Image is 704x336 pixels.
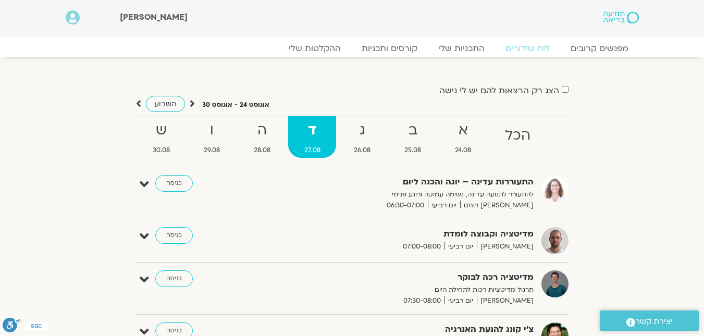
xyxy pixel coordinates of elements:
a: השבוע [146,96,185,112]
span: 30.08 [137,145,186,156]
a: יצירת קשר [600,310,699,331]
a: כניסה [155,270,193,287]
span: [PERSON_NAME] [120,11,188,23]
strong: א [439,119,487,142]
p: להתעורר לתנועה עדינה, נשימה עמוקה ורוגע פנימי [278,189,534,200]
a: הכל [489,116,547,158]
a: ש30.08 [137,116,186,158]
strong: ה [238,119,286,142]
span: [PERSON_NAME] רוחם [460,200,534,211]
span: יצירת קשר [635,315,673,329]
span: השבוע [154,99,177,109]
a: ד27.08 [288,116,336,158]
p: תרגול מדיטציות רכות לתחילת היום [278,284,534,295]
a: מפגשים קרובים [560,43,639,54]
strong: מדיטציה וקבוצה לומדת [278,227,534,241]
strong: התעוררות עדינה – יוגה והכנה ליום [278,175,534,189]
a: ההקלטות שלי [278,43,351,54]
a: ו29.08 [188,116,236,158]
span: 25.08 [389,145,437,156]
span: 28.08 [238,145,286,156]
strong: ב [389,119,437,142]
strong: ג [338,119,387,142]
span: יום רביעי [444,241,477,252]
strong: ש [137,119,186,142]
strong: ו [188,119,236,142]
span: 07:30-08:00 [400,295,444,306]
span: 26.08 [338,145,387,156]
span: 29.08 [188,145,236,156]
a: ב25.08 [389,116,437,158]
p: אוגוסט 24 - אוגוסט 30 [202,99,269,110]
span: [PERSON_NAME] [477,295,534,306]
strong: הכל [489,124,547,147]
span: [PERSON_NAME] [477,241,534,252]
a: כניסה [155,227,193,244]
a: קורסים ותכניות [351,43,428,54]
a: התכניות שלי [428,43,495,54]
a: ה28.08 [238,116,286,158]
strong: ד [288,119,336,142]
a: א24.08 [439,116,487,158]
span: 27.08 [288,145,336,156]
span: יום רביעי [444,295,477,306]
strong: מדיטציה רכה לבוקר [278,270,534,284]
a: לוח שידורים [495,43,560,54]
a: כניסה [155,175,193,192]
span: יום רביעי [428,200,460,211]
span: 06:30-07:00 [383,200,428,211]
nav: Menu [66,43,639,54]
a: ג26.08 [338,116,387,158]
label: הצג רק הרצאות להם יש לי גישה [439,86,559,95]
span: 24.08 [439,145,487,156]
span: 07:00-08:00 [399,241,444,252]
